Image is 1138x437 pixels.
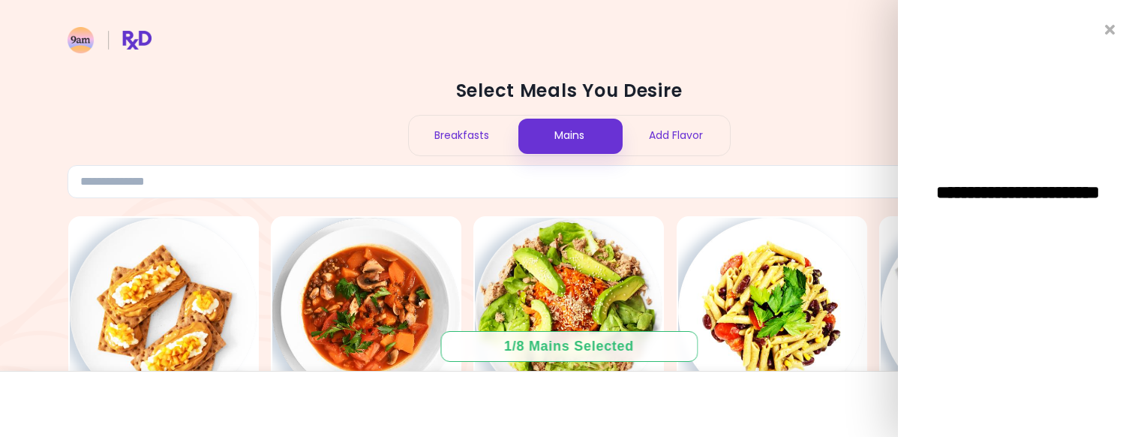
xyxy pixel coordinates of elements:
div: Add Flavor [623,116,730,155]
div: Breakfasts [409,116,516,155]
i: Close [1105,23,1115,37]
img: RxDiet [68,27,152,53]
h2: Select Meals You Desire [68,79,1070,103]
div: 1 / 8 Mains Selected [494,337,645,356]
div: Mains [515,116,623,155]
